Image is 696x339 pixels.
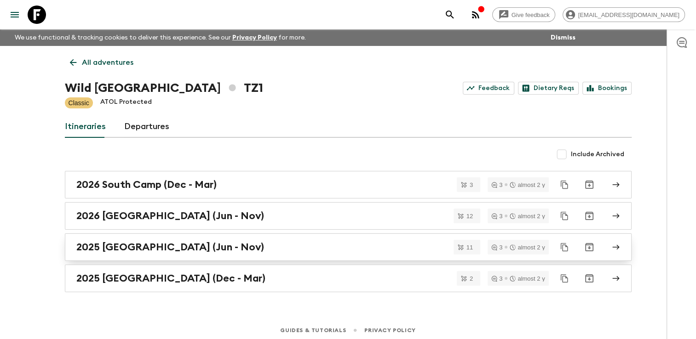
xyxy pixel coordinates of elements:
[582,82,632,95] a: Bookings
[280,325,346,335] a: Guides & Tutorials
[571,150,624,159] span: Include Archived
[82,57,133,68] p: All adventures
[6,6,24,24] button: menu
[69,98,89,107] p: Classic
[76,241,264,253] h2: 2025 [GEOGRAPHIC_DATA] (Jun - Nov)
[556,176,573,193] button: Duplicate
[510,276,545,282] div: almost 2 y
[461,213,478,219] span: 12
[65,233,632,261] a: 2025 [GEOGRAPHIC_DATA] (Jun - Nov)
[65,202,632,230] a: 2026 [GEOGRAPHIC_DATA] (Jun - Nov)
[491,182,502,188] div: 3
[580,207,598,225] button: Archive
[464,182,478,188] span: 3
[441,6,459,24] button: search adventures
[580,269,598,288] button: Archive
[124,116,169,138] a: Departures
[65,265,632,292] a: 2025 [GEOGRAPHIC_DATA] (Dec - Mar)
[65,79,263,97] h1: Wild [GEOGRAPHIC_DATA] TZ1
[563,7,685,22] div: [EMAIL_ADDRESS][DOMAIN_NAME]
[11,29,310,46] p: We use functional & tracking cookies to deliver this experience. See our for more.
[461,244,478,250] span: 11
[556,270,573,287] button: Duplicate
[573,11,684,18] span: [EMAIL_ADDRESS][DOMAIN_NAME]
[580,238,598,256] button: Archive
[232,34,277,41] a: Privacy Policy
[510,213,545,219] div: almost 2 y
[65,53,138,72] a: All adventures
[492,7,555,22] a: Give feedback
[65,171,632,198] a: 2026 South Camp (Dec - Mar)
[364,325,415,335] a: Privacy Policy
[100,97,152,108] p: ATOL Protected
[491,276,502,282] div: 3
[491,213,502,219] div: 3
[76,179,217,191] h2: 2026 South Camp (Dec - Mar)
[580,175,598,194] button: Archive
[548,31,578,44] button: Dismiss
[76,272,265,284] h2: 2025 [GEOGRAPHIC_DATA] (Dec - Mar)
[76,210,264,222] h2: 2026 [GEOGRAPHIC_DATA] (Jun - Nov)
[510,244,545,250] div: almost 2 y
[510,182,545,188] div: almost 2 y
[556,208,573,224] button: Duplicate
[65,116,106,138] a: Itineraries
[463,82,514,95] a: Feedback
[464,276,478,282] span: 2
[518,82,579,95] a: Dietary Reqs
[506,11,555,18] span: Give feedback
[556,239,573,255] button: Duplicate
[491,244,502,250] div: 3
